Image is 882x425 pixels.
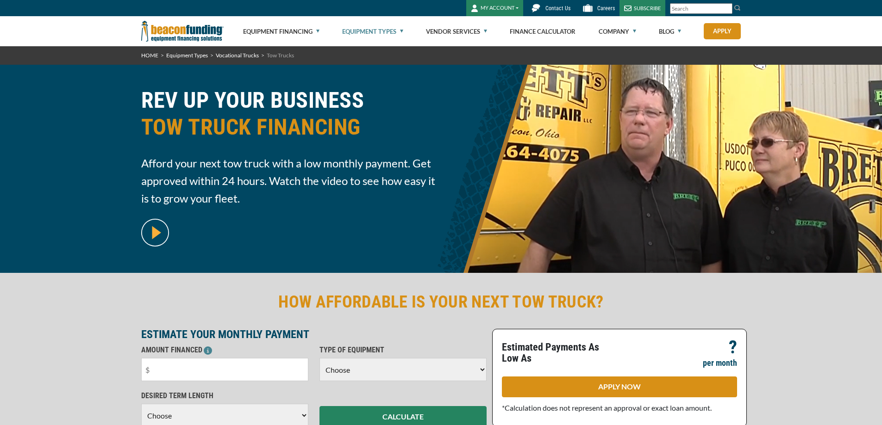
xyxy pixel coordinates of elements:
[703,357,737,369] p: per month
[141,87,436,148] h1: REV UP YOUR BUSINESS
[141,154,436,207] span: Afford your next tow truck with a low monthly payment. Get approved within 24 hours. Watch the vi...
[723,5,730,12] a: Clear search text
[141,114,436,141] span: TOW TRUCK FINANCING
[545,5,570,12] span: Contact Us
[704,23,741,39] a: Apply
[659,17,681,46] a: Blog
[670,3,732,14] input: Search
[216,52,259,59] a: Vocational Trucks
[141,390,308,401] p: DESIRED TERM LENGTH
[141,291,741,313] h2: HOW AFFORDABLE IS YOUR NEXT TOW TRUCK?
[141,358,308,381] input: $
[141,16,224,46] img: Beacon Funding Corporation logo
[319,345,487,356] p: TYPE OF EQUIPMENT
[426,17,487,46] a: Vendor Services
[502,342,614,364] p: Estimated Payments As Low As
[599,17,636,46] a: Company
[342,17,403,46] a: Equipment Types
[267,52,294,59] span: Tow Trucks
[734,4,741,12] img: Search
[141,52,158,59] a: HOME
[502,403,712,412] span: *Calculation does not represent an approval or exact loan amount.
[729,342,737,353] p: ?
[502,376,737,397] a: APPLY NOW
[141,219,169,246] img: video modal pop-up play button
[597,5,615,12] span: Careers
[166,52,208,59] a: Equipment Types
[141,329,487,340] p: ESTIMATE YOUR MONTHLY PAYMENT
[510,17,575,46] a: Finance Calculator
[243,17,319,46] a: Equipment Financing
[141,345,308,356] p: AMOUNT FINANCED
